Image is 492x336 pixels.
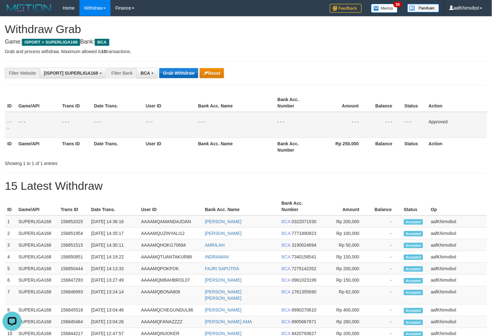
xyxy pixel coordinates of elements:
td: - - - [196,112,275,138]
td: SUPERLIGA168 [16,251,58,263]
span: Accepted [404,308,423,313]
td: 156847293 [58,275,89,286]
td: 156851954 [58,228,89,239]
td: 2 [5,228,16,239]
a: INDRAWAN [205,254,229,259]
p: Grab and process withdraw. Maximum allowed is transactions. [5,48,487,55]
td: - [369,216,401,228]
th: Game/API [16,138,60,156]
td: AAAAMQBONA808 [139,286,202,305]
span: BCA [282,231,290,236]
span: BCA [282,243,290,248]
td: AAAAMQTUANTAKUR88 [139,251,202,263]
span: [ISPORT] SUPERLIGA168 [44,71,98,76]
th: Bank Acc. Number [275,138,318,156]
button: [ISPORT] SUPERLIGA168 [40,68,106,79]
h1: Withdraw Grab [5,23,487,36]
div: Filter Website [5,68,40,79]
img: Button%20Memo.svg [371,4,398,13]
a: [PERSON_NAME] [205,308,242,313]
span: BCA [282,266,290,271]
td: 156845516 [58,305,89,316]
td: Rp 62,000 [320,286,369,305]
td: [DATE] 14:13:33 [89,263,139,275]
a: [PERSON_NAME] [205,231,242,236]
span: Accepted [404,266,423,272]
td: SUPERLIGA168 [16,305,58,316]
div: Filter Bank [107,68,136,79]
td: AAAAMQUZINYALI12 [139,228,202,239]
a: [PERSON_NAME] [PERSON_NAME] [205,290,242,301]
td: SUPERLIGA168 [16,216,58,228]
td: - [369,305,401,316]
th: Action [426,94,487,112]
td: 4 [5,251,16,263]
td: 6 [5,275,16,286]
td: SUPERLIGA168 [16,286,58,305]
td: aafKhimvibol [428,286,487,305]
td: [DATE] 14:36:16 [89,216,139,228]
span: Accepted [404,290,423,295]
th: Game/API [16,94,60,112]
td: - [369,228,401,239]
span: BCA [282,319,290,325]
h4: Game: Bank: [5,39,487,45]
td: - [369,251,401,263]
td: AAAAMQCHEGUNDUL86 [139,305,202,316]
td: SUPERLIGA168 [16,239,58,251]
span: Copy 7771890923 to clipboard [292,231,317,236]
td: - - - [143,112,196,138]
td: aafKhimvibol [428,275,487,286]
a: [PERSON_NAME] [205,278,242,283]
button: Reset [200,68,224,78]
td: Rp 150,000 [320,275,369,286]
th: Date Trans. [89,197,139,216]
td: - [369,286,401,305]
td: SUPERLIGA168 [16,228,58,239]
td: - - - [402,112,426,138]
td: [DATE] 14:35:17 [89,228,139,239]
span: Copy 3190024694 to clipboard [292,243,317,248]
th: Op [428,197,487,216]
td: 156851515 [58,239,89,251]
td: - - - [275,112,318,138]
th: Bank Acc. Number [275,94,318,112]
td: 7 [5,286,16,305]
span: Copy 7275142352 to clipboard [292,266,317,271]
th: Status [402,138,426,156]
td: 156852025 [58,216,89,228]
span: Copy 7340158541 to clipboard [292,254,317,259]
span: Copy 0961023199 to clipboard [292,278,317,283]
td: Rp 200,000 [320,263,369,275]
th: Rp 250.000 [318,138,368,156]
td: 156850851 [58,251,89,263]
a: [PERSON_NAME] AMA [205,319,252,325]
th: Amount [318,94,368,112]
td: [DATE] 13:24:14 [89,286,139,305]
td: 8 [5,305,16,316]
span: Accepted [404,231,423,237]
td: Rp 200,000 [320,216,369,228]
span: Copy 0322071530 to clipboard [292,219,317,224]
td: 5 [5,263,16,275]
td: 1 [5,216,16,228]
td: Rp 150,000 [320,251,369,263]
th: Status [402,94,426,112]
span: BCA [282,254,290,259]
strong: 10 [101,49,106,54]
td: Approved [426,112,487,138]
span: Accepted [404,255,423,260]
span: Accepted [404,243,423,248]
th: Game/API [16,197,58,216]
td: [DATE] 13:04:46 [89,305,139,316]
span: BCA [282,308,290,313]
span: Accepted [404,219,423,225]
button: Grab Withdraw [159,68,198,78]
td: aafKhimvibol [428,305,487,316]
td: AAAAMQHOKI170694 [139,239,202,251]
td: [DATE] 13:04:26 [89,316,139,328]
td: Rp 100,000 [320,228,369,239]
th: Date Trans. [92,138,143,156]
td: 156850444 [58,263,89,275]
td: AAAAMQFANAZZZZ [139,316,202,328]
